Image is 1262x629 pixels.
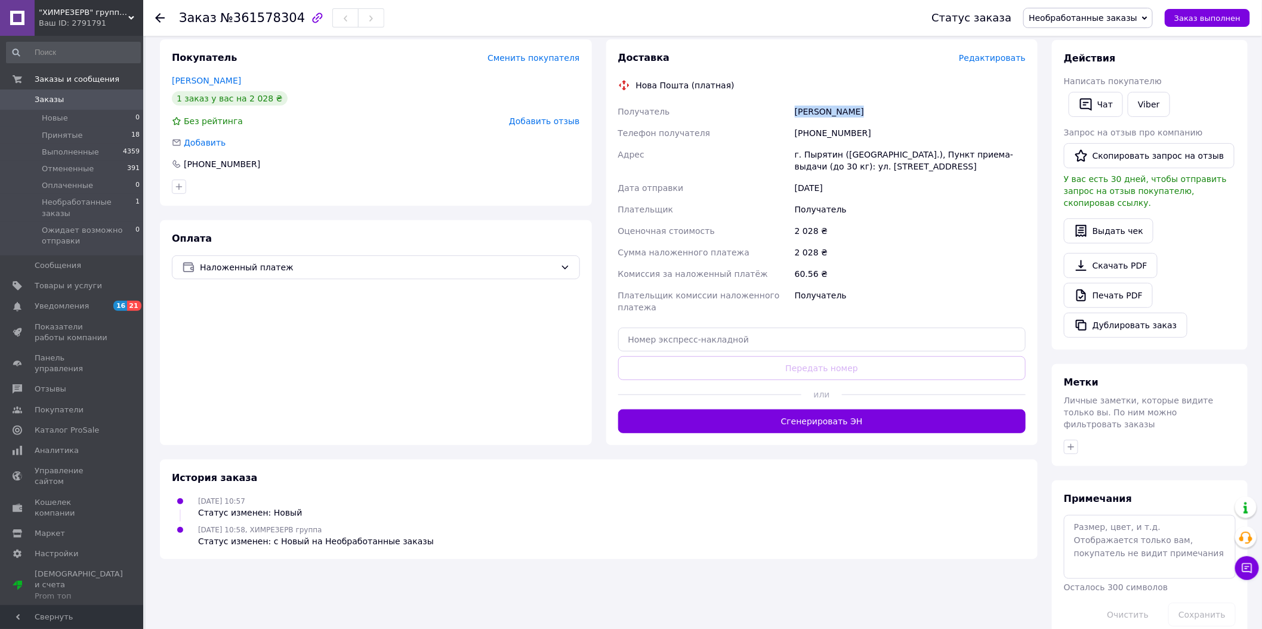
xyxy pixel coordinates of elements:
span: Действия [1064,53,1116,64]
span: Плательщик комиссии наложенного платежа [618,291,780,312]
span: Принятые [42,130,83,141]
span: Покупатели [35,405,84,415]
a: [PERSON_NAME] [172,76,241,85]
span: 18 [131,130,140,141]
div: 1 заказ у вас на 2 028 ₴ [172,91,288,106]
span: Добавить [184,138,226,147]
span: Телефон получателя [618,128,711,138]
span: №361578304 [220,11,305,25]
span: Покупатель [172,52,237,63]
span: 16 [113,301,127,311]
button: Чат [1069,92,1123,117]
span: Комиссия за наложенный платёж [618,269,768,279]
div: Ваш ID: 2791791 [39,18,143,29]
a: Скачать PDF [1064,253,1158,278]
div: [PHONE_NUMBER] [183,158,261,170]
div: 60.56 ₴ [792,263,1028,285]
span: 1 [135,197,140,218]
span: Заказы [35,94,64,105]
span: Кошелек компании [35,497,110,519]
div: Статус изменен: с Новый на Необработанные заказы [198,535,434,547]
span: Выполненные [42,147,99,158]
div: Prom топ [35,591,123,602]
span: Заказ [179,11,217,25]
span: Примечания [1064,493,1132,504]
button: Заказ выполнен [1165,9,1250,27]
span: Написать покупателю [1064,76,1162,86]
div: Нова Пошта (платная) [633,79,738,91]
div: [PERSON_NAME] [792,101,1028,122]
span: Личные заметки, которые видите только вы. По ним можно фильтровать заказы [1064,396,1214,429]
button: Выдать чек [1064,218,1153,243]
span: Сумма наложенного платежа [618,248,750,257]
span: Товары и услуги [35,280,102,291]
span: 391 [127,164,140,174]
div: Получатель [792,285,1028,318]
span: Каталог ProSale [35,425,99,436]
span: Оплата [172,233,212,244]
span: "ХИМРЕЗЕРВ" группа компаний: ТОВ "ПРОГРЕС 2010", ТОВ "ХІМРЕЗЕРВ-УКРАЇНА" [39,7,128,18]
div: Статус заказа [931,12,1011,24]
span: Сменить покупателя [487,53,579,63]
span: Уведомления [35,301,89,312]
span: [DATE] 10:57 [198,497,245,505]
span: Осталось 300 символов [1064,582,1168,592]
button: Чат с покупателем [1235,556,1259,580]
span: Настройки [35,548,78,559]
div: Вернуться назад [155,12,165,24]
span: Дата отправки [618,183,684,193]
span: Аналитика [35,445,79,456]
span: [DEMOGRAPHIC_DATA] и счета [35,569,123,602]
button: Сгенерировать ЭН [618,409,1026,433]
span: Редактировать [959,53,1026,63]
input: Поиск [6,42,141,63]
span: Отмененные [42,164,94,174]
span: Показатели работы компании [35,322,110,343]
a: Печать PDF [1064,283,1153,308]
span: Маркет [35,528,65,539]
span: Сообщения [35,260,81,271]
div: 2 028 ₴ [792,242,1028,263]
div: [DATE] [792,177,1028,199]
span: 0 [135,225,140,246]
span: Отзывы [35,384,66,394]
span: Метки [1064,377,1099,388]
span: Оплаченные [42,180,93,191]
span: Заказ выполнен [1174,14,1241,23]
span: Ожидает возможно отправки [42,225,135,246]
button: Скопировать запрос на отзыв [1064,143,1235,168]
div: [PHONE_NUMBER] [792,122,1028,144]
span: Заказы и сообщения [35,74,119,85]
a: Viber [1128,92,1170,117]
span: У вас есть 30 дней, чтобы отправить запрос на отзыв покупателю, скопировав ссылку. [1064,174,1227,208]
div: г. Пырятин ([GEOGRAPHIC_DATA].), Пункт приема-выдачи (до 30 кг): ул. [STREET_ADDRESS] [792,144,1028,177]
span: Запрос на отзыв про компанию [1064,128,1203,137]
span: Без рейтинга [184,116,243,126]
span: 21 [127,301,141,311]
span: Необработанные заказы [42,197,135,218]
span: История заказа [172,472,258,483]
span: 0 [135,180,140,191]
span: Новые [42,113,68,124]
span: Управление сайтом [35,465,110,487]
span: Оценочная стоимость [618,226,715,236]
button: Дублировать заказ [1064,313,1187,338]
div: Статус изменен: Новый [198,507,302,519]
span: Доставка [618,52,670,63]
span: Панель управления [35,353,110,374]
span: 4359 [123,147,140,158]
span: Плательщик [618,205,674,214]
span: [DATE] 10:58, ХИМРЕЗЕРВ группа [198,526,322,534]
span: Получатель [618,107,670,116]
div: 2 028 ₴ [792,220,1028,242]
span: Добавить отзыв [509,116,579,126]
span: Наложенный платеж [200,261,556,274]
div: Получатель [792,199,1028,220]
span: Необработанные заказы [1029,13,1137,23]
span: Адрес [618,150,644,159]
input: Номер экспресс-накладной [618,328,1026,351]
span: или [801,388,842,400]
span: 0 [135,113,140,124]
